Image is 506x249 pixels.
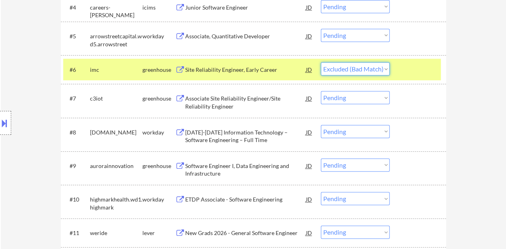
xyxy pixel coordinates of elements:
div: [DATE]-[DATE] Information Technology – Software Engineering – Full Time [185,128,306,144]
div: workday [142,32,175,40]
div: weride [90,229,142,237]
div: careers-[PERSON_NAME] [90,4,142,19]
div: arrowstreetcapital.wd5.arrowstreet [90,32,142,48]
div: New Grads 2026 - General Software Engineer [185,229,306,237]
div: JD [305,91,313,105]
div: icims [142,4,175,12]
div: Associate, Quantitative Developer [185,32,306,40]
div: #10 [70,196,84,204]
div: JD [305,29,313,43]
div: Associate Site Reliability Engineer/Site Reliability Engineer [185,95,306,110]
div: greenhouse [142,95,175,103]
div: JD [305,192,313,206]
div: workday [142,128,175,136]
div: ETDP Associate - Software Engineering [185,196,306,204]
div: #11 [70,229,84,237]
div: JD [305,225,313,240]
div: Junior Software Engineer [185,4,306,12]
div: greenhouse [142,66,175,74]
div: JD [305,125,313,139]
div: Software Engineer I, Data Engineering and Infrastructure [185,162,306,178]
div: JD [305,158,313,173]
div: #4 [70,4,84,12]
div: JD [305,62,313,77]
div: #5 [70,32,84,40]
div: highmarkhealth.wd1.highmark [90,196,142,211]
div: Site Reliability Engineer, Early Career [185,66,306,74]
div: lever [142,229,175,237]
div: greenhouse [142,162,175,170]
div: workday [142,196,175,204]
